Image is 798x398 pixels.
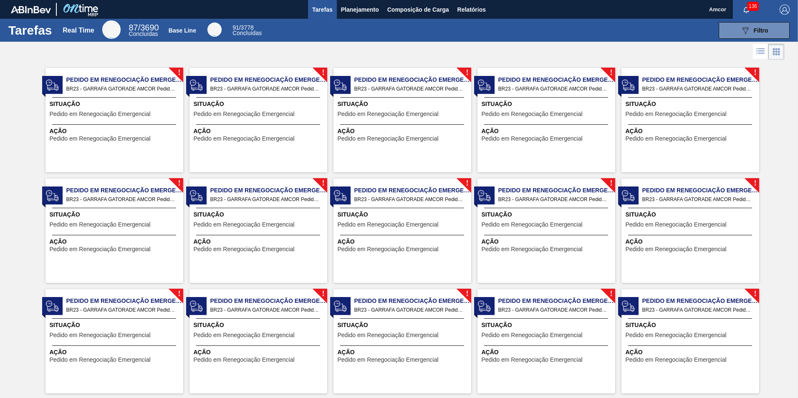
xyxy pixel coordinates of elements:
img: status [334,79,346,91]
span: Pedido em Renegociação Emergencial [354,186,471,195]
span: Ação [338,127,469,136]
span: BR23 - GARRAFA GATORADE AMCOR Pedido - 2011100 [498,195,609,204]
img: status [334,189,346,202]
span: Pedido em Renegociação Emergencial [482,246,583,252]
span: BR23 - GARRAFA GATORADE AMCOR Pedido - 1957450 [642,84,753,93]
span: Pedido em Renegociação Emergencial [338,332,439,338]
div: Base Line [169,27,196,34]
span: Pedido em Renegociação Emergencial [498,186,615,195]
span: BR23 - GARRAFA GATORADE AMCOR Pedido - 1988912 [498,305,609,315]
span: Filtro [754,27,768,34]
span: Pedido em Renegociação Emergencial [50,136,151,142]
span: Situação [50,210,181,219]
span: Ação [50,127,181,136]
img: status [622,189,634,202]
span: Ação [482,127,613,136]
span: Pedido em Renegociação Emergencial [194,222,295,228]
img: status [190,300,202,312]
span: / 3778 [232,24,254,31]
span: Pedido em Renegociação Emergencial [482,136,583,142]
span: Pedido em Renegociação Emergencial [642,76,759,84]
span: Situação [482,100,613,108]
span: / 3690 [129,23,159,32]
img: status [478,189,490,202]
span: Pedido em Renegociação Emergencial [498,76,615,84]
span: Tarefas [312,5,333,15]
span: Pedido em Renegociação Emergencial [626,136,727,142]
span: Pedido em Renegociação Emergencial [194,357,295,363]
span: ! [466,70,468,76]
span: 136 [747,2,759,11]
span: Ação [626,127,757,136]
span: BR23 - GARRAFA GATORADE AMCOR Pedido - 1957451 [66,195,177,204]
div: Real Time [129,24,159,37]
div: Real Time [63,27,94,34]
span: BR23 - GARRAFA GATORADE AMCOR Pedido - 2011106 [642,195,753,204]
img: status [478,79,490,91]
span: Ação [50,237,181,246]
span: Situação [482,210,613,219]
span: Situação [338,100,469,108]
span: Pedido em Renegociação Emergencial [338,246,439,252]
span: Ação [338,237,469,246]
span: Situação [482,321,613,330]
span: Pedido em Renegociação Emergencial [482,357,583,363]
span: Ação [194,237,325,246]
span: Situação [626,210,757,219]
span: Ação [626,237,757,246]
span: BR23 - GARRAFA GATORADE AMCOR Pedido - 1988900 [210,305,321,315]
img: TNhmsLtSVTkK8tSr43FrP2fwEKptu5GPRR3wAAAABJRU5ErkJggg== [11,6,51,13]
span: ! [466,291,468,297]
img: status [334,300,346,312]
span: Pedido em Renegociação Emergencial [194,136,295,142]
img: status [46,300,58,312]
span: Ação [194,348,325,357]
span: ! [754,291,756,297]
span: Ação [482,237,613,246]
div: Visão em Lista [753,44,768,60]
img: status [190,189,202,202]
span: ! [178,180,180,186]
span: Pedido em Renegociação Emergencial [194,111,295,117]
span: Pedido em Renegociação Emergencial [338,222,439,228]
span: Pedido em Renegociação Emergencial [66,297,183,305]
span: Relatórios [457,5,486,15]
span: Pedido em Renegociação Emergencial [642,297,759,305]
span: Pedido em Renegociação Emergencial [50,111,151,117]
span: Pedido em Renegociação Emergencial [626,222,727,228]
span: ! [610,180,612,186]
span: ! [466,180,468,186]
h1: Tarefas [8,25,52,35]
span: Situação [626,100,757,108]
div: Base Line [232,25,262,36]
span: Situação [50,321,181,330]
span: Pedido em Renegociação Emergencial [194,332,295,338]
span: Pedido em Renegociação Emergencial [626,111,727,117]
span: Ação [626,348,757,357]
span: Pedido em Renegociação Emergencial [210,186,327,195]
span: BR23 - GARRAFA GATORADE AMCOR Pedido - 1988893 [66,305,177,315]
span: Pedido em Renegociação Emergencial [338,136,439,142]
span: Situação [50,100,181,108]
span: Pedido em Renegociação Emergencial [50,332,151,338]
span: 91 [232,24,239,31]
button: Filtro [719,22,790,39]
span: Situação [338,321,469,330]
img: status [190,79,202,91]
span: BR23 - GARRAFA GATORADE AMCOR Pedido - 1955474 [66,84,177,93]
span: Pedido em Renegociação Emergencial [482,111,583,117]
span: Ação [50,348,181,357]
span: BR23 - GARRAFA GATORADE AMCOR Pedido - 1988906 [354,305,465,315]
span: Pedido em Renegociação Emergencial [626,357,727,363]
span: Pedido em Renegociação Emergencial [338,357,439,363]
span: Pedido em Renegociação Emergencial [626,332,727,338]
span: Ação [194,127,325,136]
span: ! [610,291,612,297]
span: Pedido em Renegociação Emergencial [482,332,583,338]
span: Pedido em Renegociação Emergencial [66,186,183,195]
span: ! [754,70,756,76]
span: BR23 - GARRAFA GATORADE AMCOR Pedido - 1955475 [210,84,321,93]
div: Base Line [207,23,222,37]
div: Visão em Cards [768,44,784,60]
img: Logout [780,5,790,15]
